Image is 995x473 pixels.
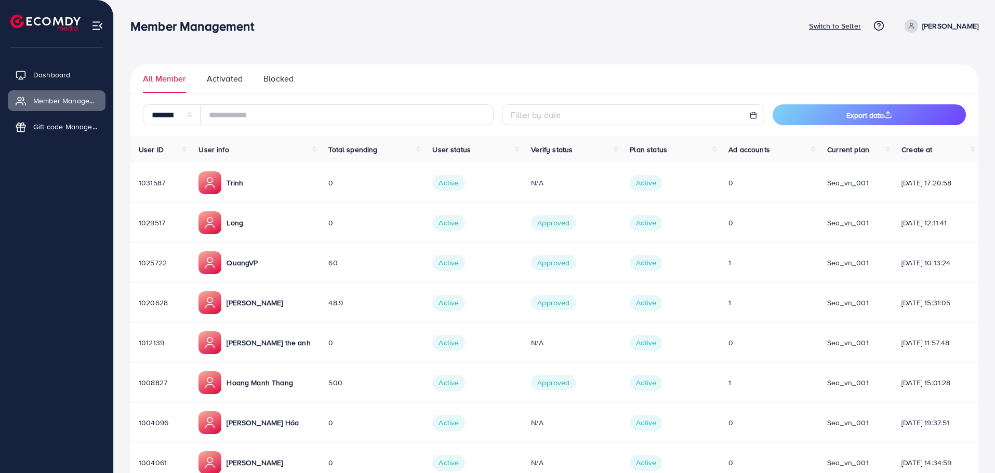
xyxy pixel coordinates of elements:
span: N/A [531,417,543,428]
div: [DATE] 19:37:51 [901,417,970,428]
span: User info [198,144,229,155]
span: Active [630,375,662,390]
img: ic-member-manager.00abd3e0.svg [198,251,221,274]
span: 1004061 [139,457,167,468]
span: Approved [531,375,576,390]
span: Approved [531,255,576,271]
a: Member Management [8,90,105,111]
span: 48.9 [328,298,343,308]
p: [PERSON_NAME] [227,456,283,469]
span: Approved [531,215,576,231]
div: [DATE] 15:31:05 [901,298,970,308]
span: Active [432,215,465,231]
span: sea_vn_001 [827,417,869,428]
span: Total spending [328,144,377,155]
span: 1029517 [139,218,165,228]
span: sea_vn_001 [827,377,869,388]
span: 0 [728,218,733,228]
span: All Member [143,73,186,85]
span: 1 [728,298,731,308]
span: Active [432,455,465,470]
span: Verify status [531,144,573,155]
p: Long [227,217,243,229]
span: 60 [328,258,337,268]
span: 1025722 [139,258,167,268]
span: Active [432,415,465,430]
span: sea_vn_001 [827,337,869,348]
img: ic-member-manager.00abd3e0.svg [198,211,221,234]
a: Gift code Management [8,116,105,137]
div: [DATE] 11:57:48 [901,337,970,348]
span: Active [630,255,662,271]
span: Active [630,415,662,430]
span: 1012139 [139,337,164,348]
p: [PERSON_NAME] Hóa [227,416,299,429]
span: 1031587 [139,178,165,188]
span: 0 [328,417,333,428]
span: Filter by date [511,109,561,120]
div: [DATE] 15:01:28 [901,377,970,388]
span: Plan status [630,144,667,155]
span: Ad accounts [728,144,770,155]
span: Create at [901,144,932,155]
span: 0 [728,178,733,188]
span: 0 [328,218,333,228]
span: 0 [728,417,733,428]
span: Active [432,175,465,191]
div: [DATE] 17:20:58 [901,178,970,188]
div: [DATE] 12:11:41 [901,218,970,228]
span: Dashboard [33,70,70,80]
span: Export data [846,110,892,120]
span: User status [432,144,471,155]
span: sea_vn_001 [827,457,869,468]
a: [PERSON_NAME] [900,19,978,33]
span: 500 [328,377,342,388]
span: 1004096 [139,417,168,428]
span: Activated [207,73,243,85]
span: Active [432,295,465,310]
span: sea_vn_001 [827,218,869,228]
span: sea_vn_001 [827,258,869,268]
span: User ID [139,144,164,155]
span: Active [630,215,662,231]
img: ic-member-manager.00abd3e0.svg [198,171,221,194]
p: QuangVP [227,256,258,269]
img: ic-member-manager.00abd3e0.svg [198,291,221,314]
span: N/A [531,178,543,188]
span: 0 [728,337,733,348]
span: Active [630,335,662,350]
span: 0 [328,178,333,188]
img: ic-member-manager.00abd3e0.svg [198,411,221,434]
span: 0 [328,337,333,348]
a: Dashboard [8,64,105,85]
iframe: Chat [951,426,987,465]
span: N/A [531,457,543,468]
h3: Member Management [130,19,262,34]
span: Gift code Management [33,121,98,132]
span: Blocked [263,73,294,85]
span: 1008827 [139,377,167,388]
p: Hoang Manh Thang [227,376,293,389]
span: Approved [531,295,576,310]
span: Active [432,255,465,271]
span: Active [432,375,465,390]
span: 1 [728,377,731,388]
span: Active [630,455,662,470]
a: logo [10,15,81,31]
p: [PERSON_NAME] the anh [227,336,310,349]
p: Switch to Seller [809,20,861,32]
div: [DATE] 10:13:24 [901,258,970,268]
div: [DATE] 14:34:59 [901,457,970,468]
button: Export data [773,104,966,125]
span: 1 [728,258,731,268]
span: Active [630,175,662,191]
span: sea_vn_001 [827,178,869,188]
span: Active [432,335,465,350]
span: 0 [328,457,333,468]
span: Active [630,295,662,310]
span: N/A [531,337,543,348]
img: ic-member-manager.00abd3e0.svg [198,331,221,354]
p: [PERSON_NAME] [922,20,978,32]
p: Trinh [227,177,243,189]
span: sea_vn_001 [827,298,869,308]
